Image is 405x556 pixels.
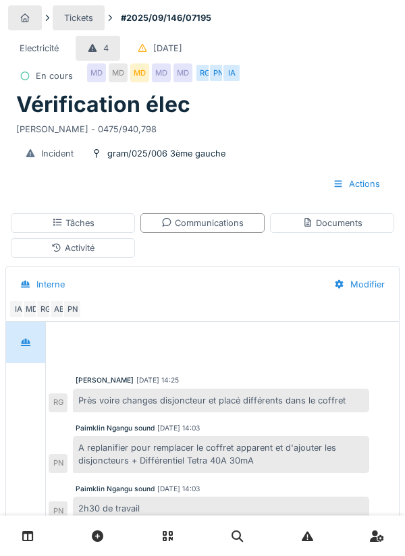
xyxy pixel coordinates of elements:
[136,375,179,385] div: [DATE] 14:25
[49,454,67,473] div: PN
[73,389,369,412] div: Près voire changes disjoncteur et placé différents dans le coffret
[16,117,389,136] div: [PERSON_NAME] - 0475/940,798
[209,63,227,82] div: PN
[22,300,41,318] div: MD
[49,501,67,520] div: PN
[64,11,93,24] div: Tickets
[76,375,134,385] div: [PERSON_NAME]
[9,300,28,318] div: IA
[76,423,155,433] div: Paimklin Ngangu sound
[173,63,192,82] div: MD
[41,147,74,160] div: Incident
[302,217,362,229] div: Documents
[157,484,200,494] div: [DATE] 14:03
[323,272,396,297] div: Modifier
[161,217,244,229] div: Communications
[321,171,391,196] div: Actions
[49,300,68,318] div: AB
[51,242,94,254] div: Activité
[153,42,182,55] div: [DATE]
[107,147,225,160] div: gram/025/006 3ème gauche
[152,63,171,82] div: MD
[76,484,155,494] div: Paimklin Ngangu sound
[130,63,149,82] div: MD
[36,300,55,318] div: RG
[49,393,67,412] div: RG
[16,92,190,117] h1: Vérification élec
[73,436,369,472] div: A replanifier pour remplacer le coffret apparent et d'ajouter les disjoncteurs + Différentiel Tet...
[157,423,200,433] div: [DATE] 14:03
[195,63,214,82] div: RG
[109,63,128,82] div: MD
[222,63,241,82] div: IA
[103,42,109,55] div: 4
[87,63,106,82] div: MD
[20,42,59,55] div: Electricité
[36,278,65,291] div: Interne
[36,69,73,82] div: En cours
[73,497,369,520] div: 2h30 de travail
[52,217,94,229] div: Tâches
[63,300,82,318] div: PN
[115,11,217,24] strong: #2025/09/146/07195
